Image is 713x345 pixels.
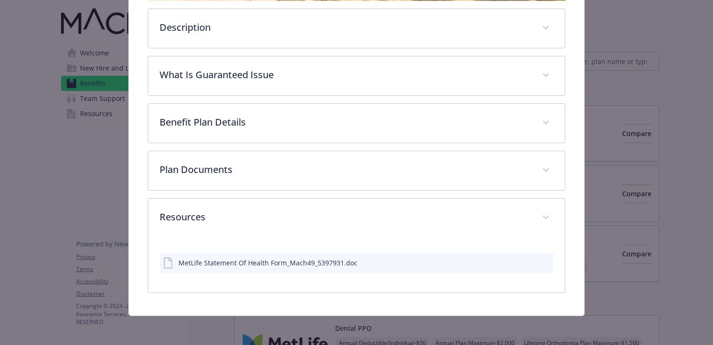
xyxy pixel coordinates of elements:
p: What Is Guaranteed Issue [160,68,531,82]
button: preview file [541,258,550,268]
div: Description [148,9,565,48]
p: Benefit Plan Details [160,115,531,129]
div: MetLife Statement Of Health Form_Mach49_5397931.doc [178,258,357,268]
p: Plan Documents [160,163,531,177]
button: download file [526,258,534,268]
div: What Is Guaranteed Issue [148,56,565,95]
p: Description [160,20,531,35]
div: Plan Documents [148,151,565,190]
div: Resources [148,237,565,292]
div: Resources [148,199,565,237]
p: Resources [160,210,531,224]
div: Benefit Plan Details [148,104,565,143]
